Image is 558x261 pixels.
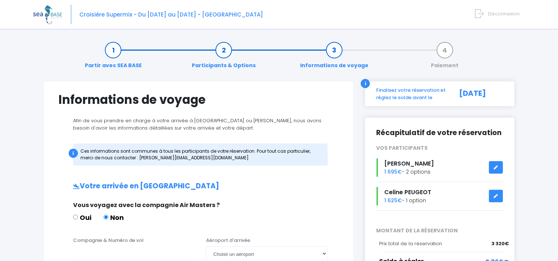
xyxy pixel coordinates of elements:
[488,10,520,17] span: Déconnexion
[69,149,78,158] div: i
[104,215,108,220] input: Non
[384,168,402,175] span: 1 695€
[58,93,339,107] h1: Informations de voyage
[296,46,372,69] a: Informations de voyage
[206,237,250,244] label: Aéroport d'arrivée
[376,129,503,137] h2: Récapitulatif de votre réservation
[451,87,509,101] div: [DATE]
[81,46,145,69] a: Partir avec SEA BASE
[384,159,434,168] span: [PERSON_NAME]
[73,144,328,166] div: Ces informations sont communes à tous les participants de votre réservation. Pour tout cas partic...
[188,46,259,69] a: Participants & Options
[371,187,509,206] div: - 1 option
[104,213,124,222] label: Non
[79,11,263,18] span: Croisière Supermix - Du [DATE] au [DATE] - [GEOGRAPHIC_DATA]
[58,182,339,191] h2: Votre arrivée en [GEOGRAPHIC_DATA]
[73,237,144,244] label: Compagnie & Numéro de vol
[384,197,402,204] span: 1 625€
[73,213,91,222] label: Oui
[371,144,509,152] div: VOS PARTICIPANTS
[492,240,509,247] span: 3 320€
[371,158,509,177] div: - 2 options
[361,79,370,88] div: i
[73,215,78,220] input: Oui
[371,87,451,101] div: Finalisez votre réservation et réglez le solde avant le
[371,227,509,235] span: MONTANT DE LA RÉSERVATION
[384,188,431,196] span: Celine PEUGEOT
[379,240,442,247] span: Prix total de la réservation
[427,46,462,69] a: Paiement
[58,117,339,131] p: Afin de vous prendre en charge à votre arrivée à [GEOGRAPHIC_DATA] ou [PERSON_NAME], nous avons b...
[73,201,220,209] span: Vous voyagez avec la compagnie Air Masters ?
